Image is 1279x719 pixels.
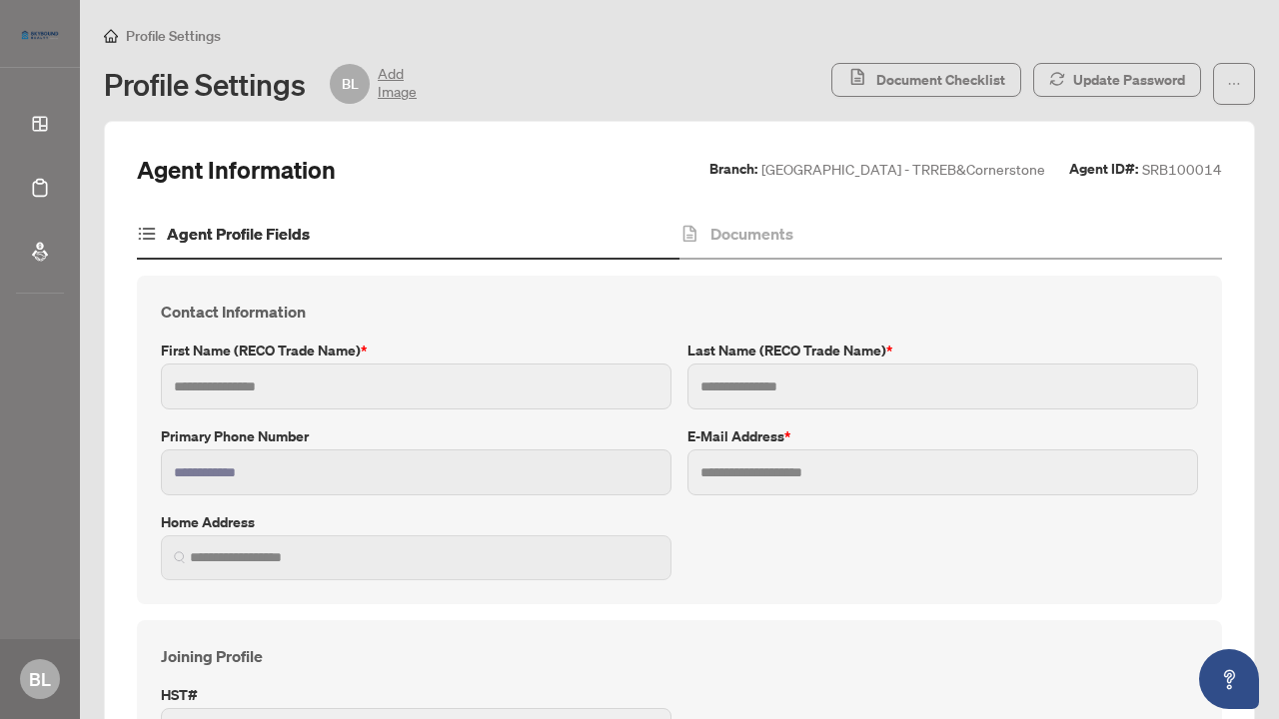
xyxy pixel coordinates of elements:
[378,64,417,104] span: Add Image
[710,222,793,246] h4: Documents
[1142,158,1222,181] span: SRB100014
[104,64,417,104] div: Profile Settings
[687,425,1198,447] label: E-mail Address
[161,684,671,706] label: HST#
[876,64,1005,96] span: Document Checklist
[1073,64,1185,96] span: Update Password
[126,27,221,45] span: Profile Settings
[687,340,1198,361] label: Last Name (RECO Trade Name)
[709,158,757,181] label: Branch:
[161,340,671,361] label: First Name (RECO Trade Name)
[161,511,671,533] label: Home Address
[104,29,118,43] span: home
[1069,158,1138,181] label: Agent ID#:
[761,158,1045,181] span: [GEOGRAPHIC_DATA] - TRREB&Cornerstone
[1199,649,1259,709] button: Open asap
[161,644,1198,668] h4: Joining Profile
[1227,77,1241,91] span: ellipsis
[161,300,1198,324] h4: Contact Information
[161,425,671,447] label: Primary Phone Number
[174,551,186,563] img: search_icon
[29,665,51,693] span: BL
[16,25,64,45] img: logo
[167,222,310,246] h4: Agent Profile Fields
[831,63,1021,97] button: Document Checklist
[137,154,336,186] h2: Agent Information
[1033,63,1201,97] button: Update Password
[342,73,359,95] span: BL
